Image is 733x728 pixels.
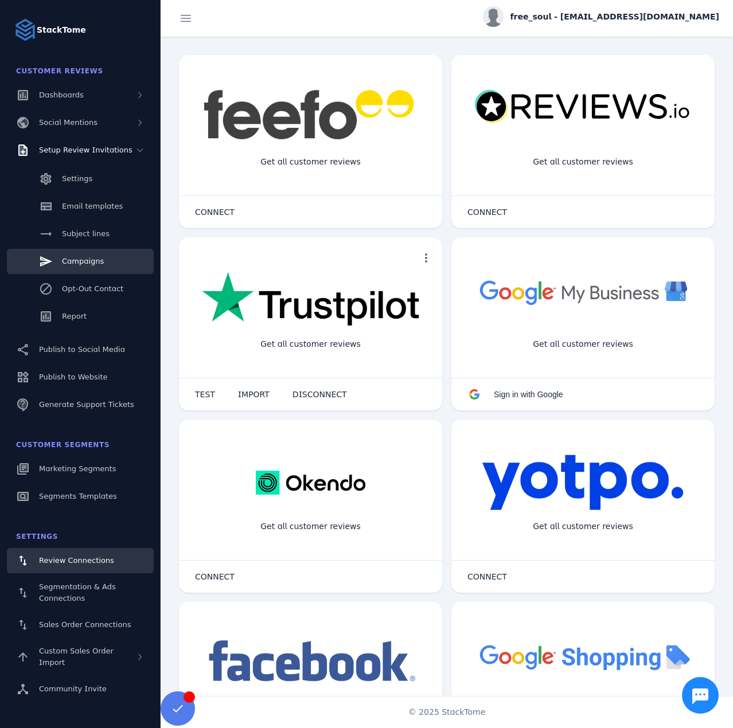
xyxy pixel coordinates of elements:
span: Review Connections [39,556,114,565]
button: free_soul - [EMAIL_ADDRESS][DOMAIN_NAME] [483,6,719,27]
span: Publish to Social Media [39,345,125,354]
a: Marketing Segments [7,456,154,482]
button: CONNECT [456,565,518,588]
span: © 2025 StackTome [408,706,486,718]
span: CONNECT [195,573,235,581]
a: Publish to Website [7,365,154,390]
span: Opt-Out Contact [62,284,123,293]
a: Sales Order Connections [7,612,154,637]
span: Segmentation & Ads Connections [39,582,116,602]
a: Campaigns [7,249,154,274]
a: Opt-Out Contact [7,276,154,302]
span: Dashboards [39,91,84,99]
img: facebook.png [202,636,419,687]
a: Publish to Social Media [7,337,154,362]
a: Community Invite [7,676,154,702]
span: Email templates [62,202,123,210]
button: CONNECT [456,201,518,224]
span: CONNECT [467,208,507,216]
span: Marketing Segments [39,464,116,473]
button: more [415,246,438,269]
img: okendo.webp [256,454,365,511]
span: CONNECT [467,573,507,581]
button: CONNECT [184,201,246,224]
img: reviewsio.svg [474,89,692,124]
a: Report [7,304,154,329]
img: profile.jpg [483,6,504,27]
img: googlebusiness.png [474,272,692,312]
button: DISCONNECT [281,383,358,406]
span: IMPORT [238,390,270,398]
button: CONNECT [184,565,246,588]
div: Import Products from Google [515,694,650,724]
strong: StackTome [37,24,86,36]
span: Report [62,312,87,320]
span: Custom Sales Order Import [39,647,114,667]
span: Customer Segments [16,441,110,449]
a: Email templates [7,194,154,219]
span: Sales Order Connections [39,620,131,629]
span: Settings [16,533,58,541]
img: trustpilot.png [202,272,419,328]
a: Segments Templates [7,484,154,509]
span: CONNECT [195,208,235,216]
a: Review Connections [7,548,154,573]
span: Generate Support Tickets [39,400,134,409]
div: Get all customer reviews [251,147,370,177]
span: Subject lines [62,229,110,238]
div: Get all customer reviews [251,511,370,542]
div: Get all customer reviews [251,329,370,359]
span: Community Invite [39,684,107,693]
span: Social Mentions [39,118,98,127]
span: free_soul - [EMAIL_ADDRESS][DOMAIN_NAME] [510,11,719,23]
span: TEST [195,390,215,398]
a: Subject lines [7,221,154,246]
span: Segments Templates [39,492,117,500]
img: feefo.png [202,89,419,140]
span: Publish to Website [39,373,107,381]
div: Get all customer reviews [524,147,642,177]
img: googleshopping.png [474,636,692,677]
a: Generate Support Tickets [7,392,154,417]
span: Settings [62,174,92,183]
button: TEST [184,383,227,406]
span: Customer Reviews [16,67,103,75]
button: Sign in with Google [456,383,575,406]
img: Logo image [14,18,37,41]
span: Sign in with Google [494,390,563,399]
div: Get all customer reviews [524,329,642,359]
img: yotpo.png [482,454,684,511]
span: Campaigns [62,257,104,265]
span: Setup Review Invitations [39,146,132,154]
a: Segmentation & Ads Connections [7,576,154,610]
span: DISCONNECT [293,390,347,398]
div: Get all customer reviews [524,511,642,542]
button: IMPORT [227,383,281,406]
a: Settings [7,166,154,191]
